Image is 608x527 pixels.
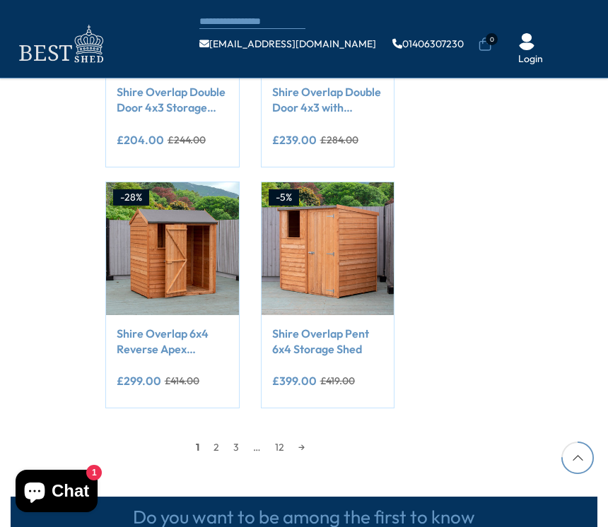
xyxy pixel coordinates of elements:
[320,135,358,145] del: £284.00
[268,437,291,458] a: 12
[518,52,543,66] a: Login
[272,375,317,386] ins: £399.00
[392,39,464,49] a: 01406307230
[291,437,312,458] a: →
[226,437,246,458] a: 3
[117,84,228,116] a: Shire Overlap Double Door 4x3 Storage Shed
[272,84,384,116] a: Shire Overlap Double Door 4x3 with Shelves Storage Shed
[320,376,355,386] del: £419.00
[117,375,161,386] ins: £299.00
[113,189,149,206] div: -28%
[189,437,206,458] span: 1
[117,134,164,146] ins: £204.00
[199,39,376,49] a: [EMAIL_ADDRESS][DOMAIN_NAME]
[206,437,226,458] a: 2
[269,189,299,206] div: -5%
[165,376,199,386] del: £414.00
[11,21,110,67] img: logo
[117,326,228,357] a: Shire Overlap 6x4 Reverse Apex Storage Shed
[272,134,317,146] ins: £239.00
[168,135,206,145] del: £244.00
[106,182,239,315] img: Shire Overlap 6x4 Reverse Apex Storage Shed - Best Shed
[478,37,492,52] a: 0
[262,182,394,315] img: Shire Overlap Pent 6x4 Storage Shed - Best Shed
[518,33,535,50] img: User Icon
[486,33,498,45] span: 0
[272,326,384,357] a: Shire Overlap Pent 6x4 Storage Shed
[246,437,268,458] span: …
[11,470,102,516] inbox-online-store-chat: Shopify online store chat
